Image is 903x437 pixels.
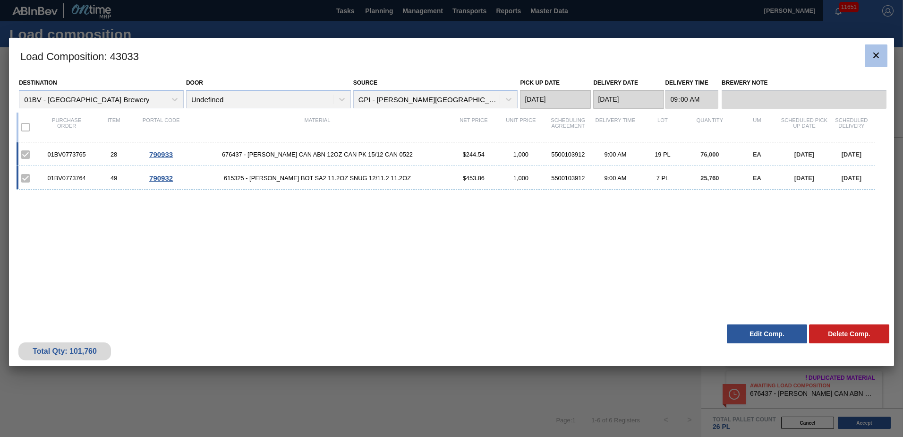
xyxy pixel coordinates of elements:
span: [DATE] [794,175,814,182]
div: Go to Order [137,174,185,182]
button: Edit Comp. [727,324,807,343]
h3: Load Composition : 43033 [9,38,894,74]
label: Delivery Time [665,76,718,90]
div: Scheduling Agreement [545,117,592,137]
span: EA [753,151,761,158]
div: 5500103912 [545,151,592,158]
span: [DATE] [794,151,814,158]
input: mm/dd/yyyy [593,90,664,109]
span: 676437 - CARR CAN ABN 12OZ CAN PK 15/12 CAN 0522 [185,151,450,158]
div: 7 PL [639,175,686,182]
input: mm/dd/yyyy [520,90,591,109]
span: 25,760 [700,175,719,182]
div: 5500103912 [545,175,592,182]
div: 28 [90,151,137,158]
div: 49 [90,175,137,182]
button: Delete Comp. [809,324,889,343]
div: 1,000 [497,151,545,158]
div: Delivery Time [592,117,639,137]
div: UM [733,117,781,137]
div: Total Qty: 101,760 [26,347,104,356]
label: Delivery Date [593,79,638,86]
div: 9:00 AM [592,151,639,158]
div: Scheduled Delivery [828,117,875,137]
div: Go to Order [137,150,185,158]
span: EA [753,175,761,182]
div: $244.54 [450,151,497,158]
label: Destination [19,79,57,86]
div: 01BV0773765 [43,151,90,158]
div: Net Price [450,117,497,137]
label: Door [186,79,203,86]
span: [DATE] [842,175,861,182]
label: Source [353,79,377,86]
div: Quantity [686,117,733,137]
span: [DATE] [842,151,861,158]
div: 1,000 [497,175,545,182]
span: 76,000 [700,151,719,158]
div: Item [90,117,137,137]
div: 19 PL [639,151,686,158]
span: 790932 [149,174,173,182]
div: Material [185,117,450,137]
div: Portal code [137,117,185,137]
div: Unit Price [497,117,545,137]
div: Lot [639,117,686,137]
div: $453.86 [450,175,497,182]
label: Pick up Date [520,79,560,86]
span: 790933 [149,150,173,158]
div: 01BV0773764 [43,175,90,182]
div: 9:00 AM [592,175,639,182]
div: Purchase order [43,117,90,137]
span: 615325 - CARR BOT SA2 11.2OZ SNUG 12/11.2 11.2OZ [185,175,450,182]
label: Brewery Note [722,76,886,90]
div: Scheduled Pick up Date [781,117,828,137]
